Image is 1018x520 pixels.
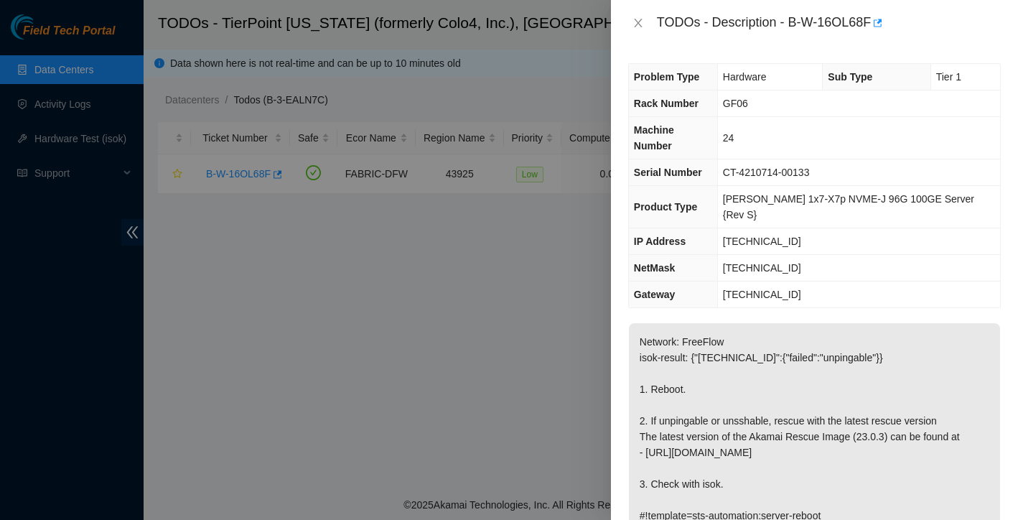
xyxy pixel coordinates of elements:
[723,71,767,83] span: Hardware
[632,17,644,29] span: close
[723,167,810,178] span: CT-4210714-00133
[634,289,676,300] span: Gateway
[828,71,872,83] span: Sub Type
[634,201,697,213] span: Product Type
[634,98,699,109] span: Rack Number
[634,167,702,178] span: Serial Number
[936,71,961,83] span: Tier 1
[723,236,801,247] span: [TECHNICAL_ID]
[634,124,674,152] span: Machine Number
[657,11,1001,34] div: TODOs - Description - B-W-16OL68F
[628,17,648,30] button: Close
[634,71,700,83] span: Problem Type
[634,262,676,274] span: NetMask
[723,289,801,300] span: [TECHNICAL_ID]
[723,98,748,109] span: GF06
[634,236,686,247] span: IP Address
[723,132,734,144] span: 24
[723,193,974,220] span: [PERSON_NAME] 1x7-X7p NVME-J 96G 100GE Server {Rev S}
[723,262,801,274] span: [TECHNICAL_ID]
